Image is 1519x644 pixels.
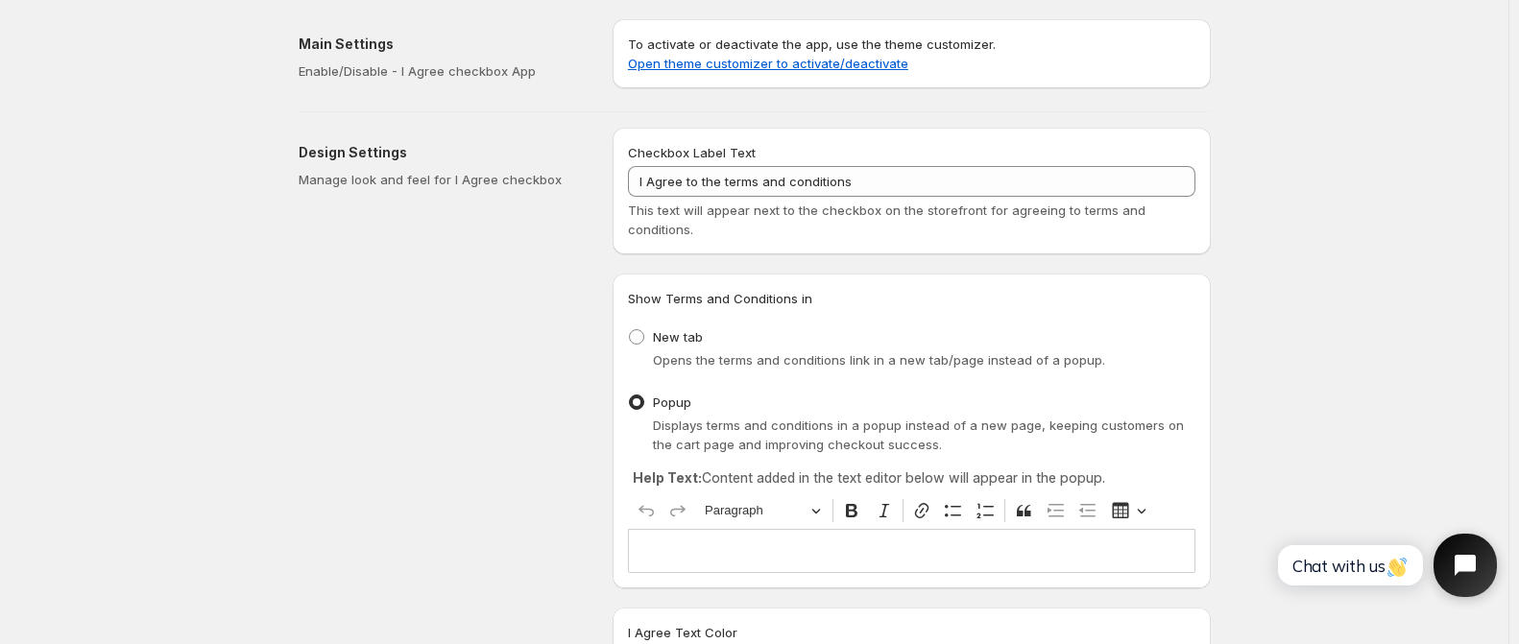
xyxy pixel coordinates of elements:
span: New tab [653,329,703,345]
button: Paragraph, Heading [696,496,829,526]
h2: Design Settings [299,143,582,162]
h2: Main Settings [299,35,582,54]
a: Open theme customizer to activate/deactivate [628,56,908,71]
span: Displays terms and conditions in a popup instead of a new page, keeping customers on the cart pag... [653,417,1184,452]
div: Editor toolbar [628,492,1195,529]
iframe: Tidio Chat [1257,520,1510,610]
span: Paragraph [705,499,805,522]
p: Manage look and feel for I Agree checkbox [299,170,582,189]
strong: Help Text: [633,469,702,486]
span: Opens the terms and conditions link in a new tab/page instead of a popup. [653,352,1105,368]
div: Editor editing area: main. Press Alt+0 for help. [628,529,1195,572]
label: I Agree Text Color [628,623,737,642]
p: To activate or deactivate the app, use the theme customizer. [628,35,1195,73]
p: Content added in the text editor below will appear in the popup. [633,468,1191,488]
span: This text will appear next to the checkbox on the storefront for agreeing to terms and conditions. [628,203,1145,237]
p: Enable/Disable - I Agree checkbox App [299,61,582,81]
span: Popup [653,394,691,410]
span: Show Terms and Conditions in [628,291,812,306]
span: Checkbox Label Text [628,145,756,160]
